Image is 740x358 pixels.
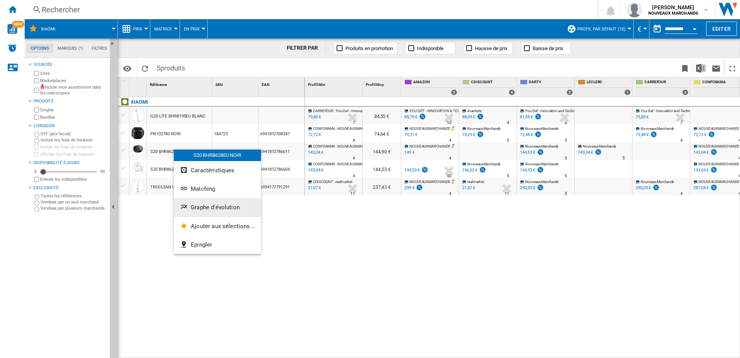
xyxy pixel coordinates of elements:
button: Matching [174,180,261,198]
button: Ajouter aux sélections... [174,217,261,235]
span: Epingler [191,241,212,248]
span: Graphe d'évolution [191,204,240,211]
span: Caractéristiques [191,167,234,174]
div: S20 BHR8628EU NOIR [174,150,261,161]
span: Matching [191,185,215,192]
span: Ajouter aux sélections... [191,223,255,230]
button: Epingler... [174,235,261,254]
button: Graphe d'évolution [174,198,261,217]
button: Caractéristiques [174,161,261,180]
